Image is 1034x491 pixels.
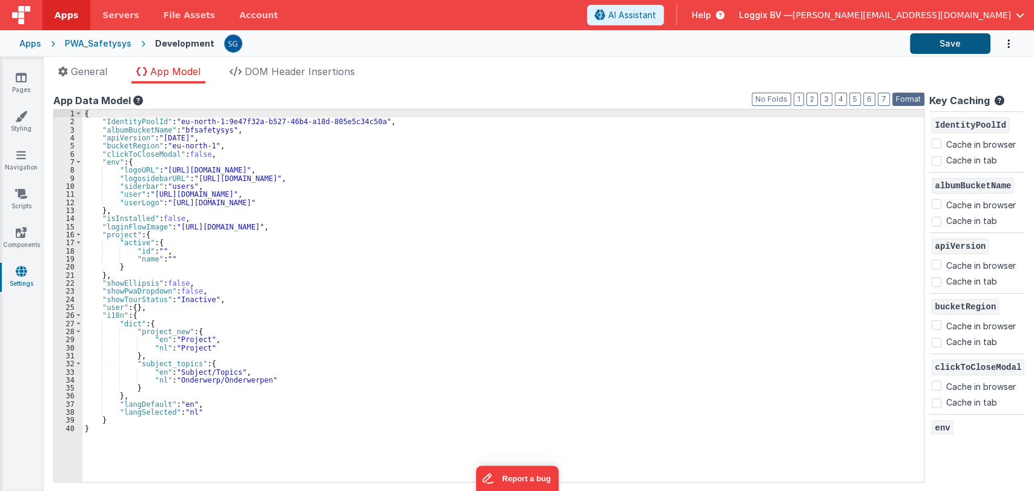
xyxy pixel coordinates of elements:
[54,416,82,424] div: 39
[54,320,82,328] div: 27
[54,263,82,271] div: 20
[54,190,82,198] div: 11
[792,9,1011,21] span: [PERSON_NAME][EMAIL_ADDRESS][DOMAIN_NAME]
[54,279,82,287] div: 22
[54,231,82,239] div: 16
[54,199,82,206] div: 12
[946,378,1016,393] label: Cache in browser
[692,9,711,21] span: Help
[54,384,82,392] div: 35
[54,295,82,303] div: 24
[102,9,139,21] span: Servers
[932,117,1009,133] span: IdentityPoolId
[587,5,664,25] button: AI Assistant
[225,35,242,52] img: 385c22c1e7ebf23f884cbf6fb2c72b80
[932,360,1024,375] span: clickToCloseModal
[946,396,997,409] label: Cache in tab
[990,31,1015,56] button: Options
[55,9,78,21] span: Apps
[71,65,107,77] span: General
[806,93,818,106] button: 2
[54,360,82,367] div: 32
[54,400,82,408] div: 37
[54,117,82,125] div: 2
[946,275,997,288] label: Cache in tab
[54,376,82,384] div: 34
[54,214,82,222] div: 14
[54,392,82,400] div: 36
[932,178,1014,194] span: albumBucketName
[54,424,82,432] div: 40
[54,174,82,182] div: 9
[878,93,890,106] button: 7
[54,352,82,360] div: 31
[835,93,847,106] button: 4
[54,271,82,279] div: 21
[54,134,82,142] div: 4
[863,93,875,106] button: 6
[54,408,82,416] div: 38
[752,93,791,106] button: No Folds
[54,182,82,190] div: 10
[946,136,1016,151] label: Cache in browser
[820,93,832,106] button: 3
[245,65,355,77] span: DOM Header Insertions
[150,65,201,77] span: App Model
[54,368,82,376] div: 33
[54,110,82,117] div: 1
[54,158,82,166] div: 7
[849,93,861,106] button: 5
[53,93,924,108] div: App Data Model
[946,257,1016,272] label: Cache in browser
[54,344,82,352] div: 30
[946,197,1016,211] label: Cache in browser
[54,166,82,174] div: 8
[946,214,997,227] label: Cache in tab
[54,255,82,263] div: 19
[164,9,216,21] span: File Assets
[54,287,82,295] div: 23
[932,420,953,436] span: env
[54,239,82,246] div: 17
[946,335,997,348] label: Cache in tab
[892,93,924,106] button: Format
[739,9,1024,21] button: Loggix BV — [PERSON_NAME][EMAIL_ADDRESS][DOMAIN_NAME]
[932,299,999,315] span: bucketRegion
[54,303,82,311] div: 25
[155,38,214,50] div: Development
[608,9,656,21] span: AI Assistant
[54,311,82,319] div: 26
[54,206,82,214] div: 13
[65,38,131,50] div: PWA_Safetysys
[476,466,558,491] iframe: Marker.io feedback button
[946,318,1016,332] label: Cache in browser
[54,126,82,134] div: 3
[54,223,82,231] div: 15
[54,335,82,343] div: 29
[19,38,41,50] div: Apps
[946,154,997,166] label: Cache in tab
[54,150,82,158] div: 6
[54,328,82,335] div: 28
[929,96,990,107] h4: Key Caching
[54,247,82,255] div: 18
[54,142,82,150] div: 5
[794,93,804,106] button: 1
[739,9,792,21] span: Loggix BV —
[932,239,989,254] span: apiVersion
[910,33,990,54] button: Save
